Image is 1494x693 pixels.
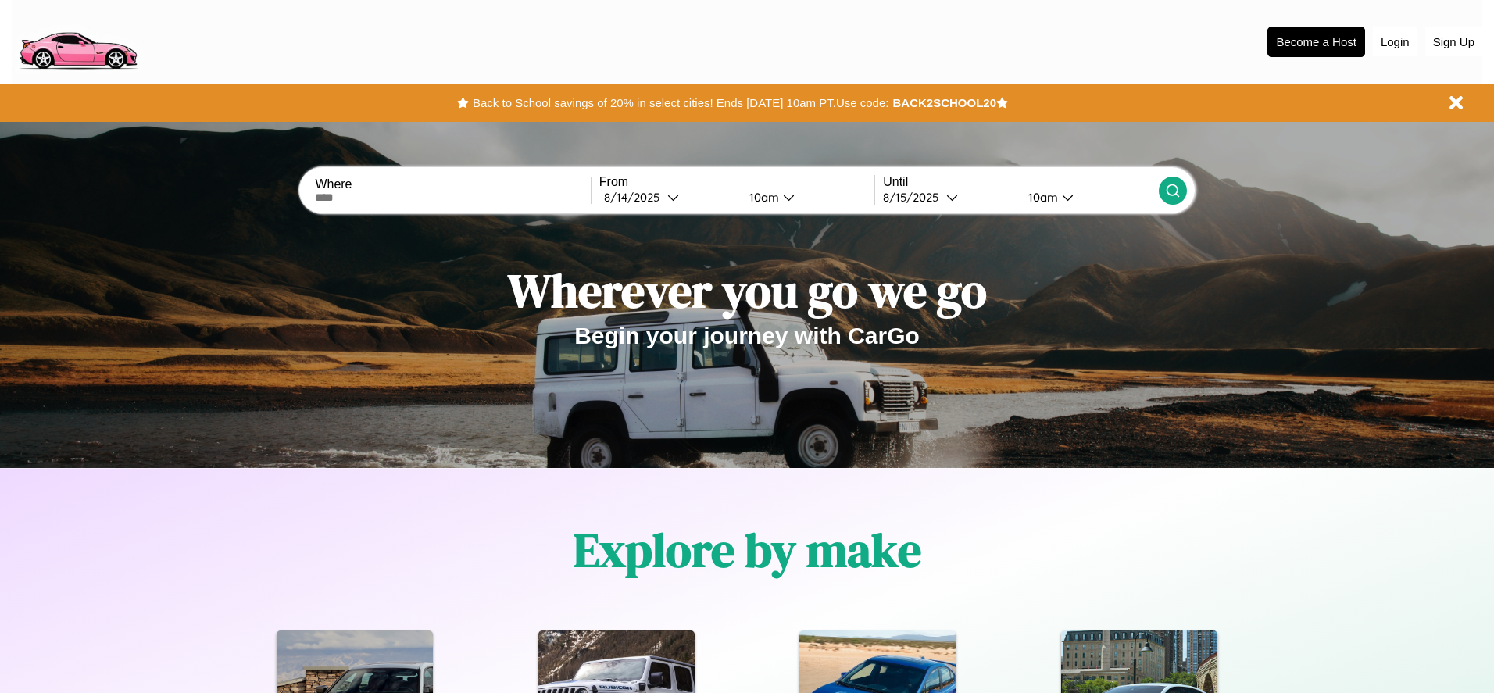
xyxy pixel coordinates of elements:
div: 10am [742,190,783,205]
div: 8 / 14 / 2025 [604,190,667,205]
button: Become a Host [1267,27,1365,57]
button: 8/14/2025 [599,189,737,205]
button: 10am [1016,189,1158,205]
label: From [599,175,874,189]
b: BACK2SCHOOL20 [892,96,996,109]
button: 10am [737,189,874,205]
div: 8 / 15 / 2025 [883,190,946,205]
img: logo [12,8,144,73]
button: Login [1373,27,1417,56]
h1: Explore by make [574,518,921,582]
div: 10am [1020,190,1062,205]
button: Sign Up [1425,27,1482,56]
label: Until [883,175,1158,189]
label: Where [315,177,590,191]
button: Back to School savings of 20% in select cities! Ends [DATE] 10am PT.Use code: [469,92,892,114]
